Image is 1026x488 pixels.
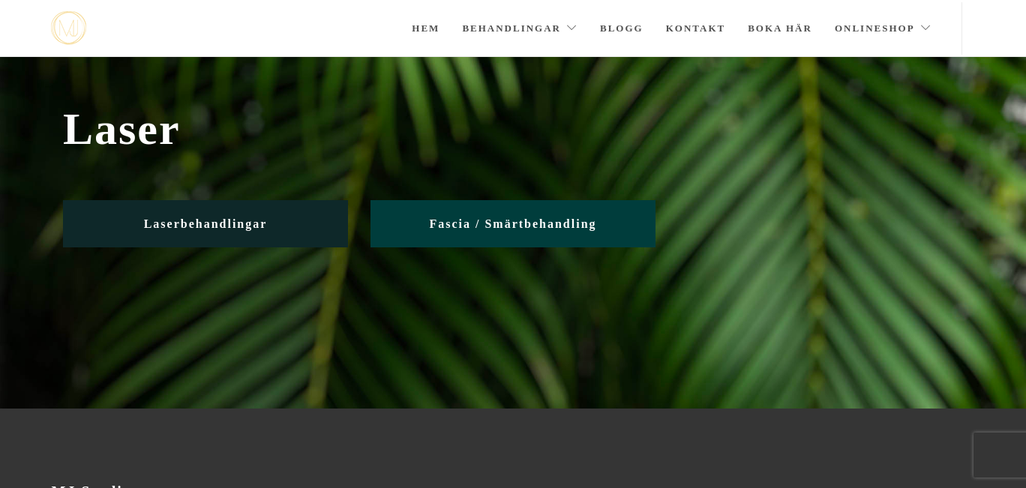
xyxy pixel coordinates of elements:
[429,217,596,230] span: Fascia / Smärtbehandling
[835,2,931,55] a: Onlineshop
[51,11,86,45] img: mjstudio
[144,217,268,230] span: Laserbehandlingar
[63,200,348,247] a: Laserbehandlingar
[412,2,439,55] a: Hem
[51,11,86,45] a: mjstudio mjstudio mjstudio
[600,2,643,55] a: Blogg
[748,2,812,55] a: Boka här
[666,2,726,55] a: Kontakt
[63,103,963,155] span: Laser
[370,200,655,247] a: Fascia / Smärtbehandling
[462,2,577,55] a: Behandlingar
